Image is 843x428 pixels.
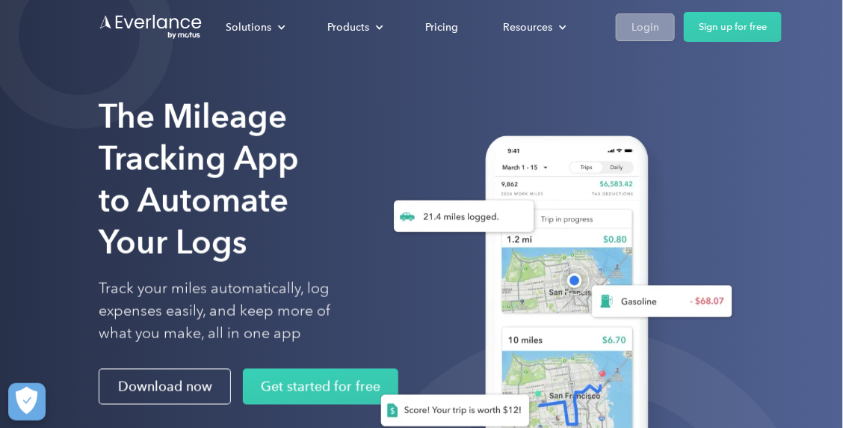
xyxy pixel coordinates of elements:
div: Pricing [425,18,458,37]
div: Products [327,18,369,37]
div: Products [312,14,395,40]
a: Get started for free [243,368,398,404]
div: Solutions [226,18,271,37]
a: Download now [99,368,231,404]
a: Sign up for free [684,12,782,42]
div: Login [632,18,659,37]
p: Track your miles automatically, log expenses easily, and keep more of what you make, all in one app [99,277,333,344]
strong: The Mileage Tracking App to Automate Your Logs [99,96,299,261]
div: Resources [503,18,552,37]
div: Resources [488,14,578,40]
button: Cookies Settings [8,383,46,421]
a: Pricing [410,14,473,40]
div: Solutions [211,14,297,40]
a: Go to homepage [99,13,203,40]
a: Login [616,13,675,41]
